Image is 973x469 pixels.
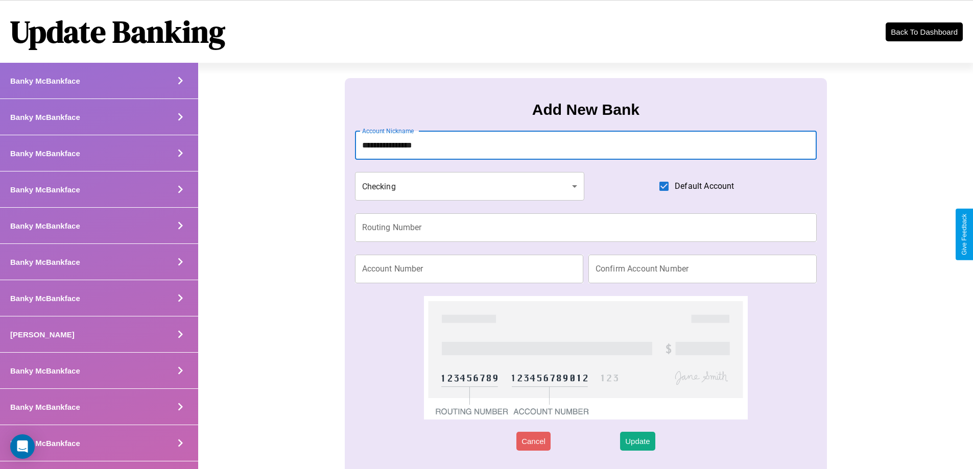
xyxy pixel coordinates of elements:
button: Cancel [516,432,551,451]
button: Back To Dashboard [886,22,963,41]
h4: Banky McBankface [10,366,80,375]
h3: Add New Bank [532,101,639,118]
h4: Banky McBankface [10,149,80,158]
h4: Banky McBankface [10,294,80,303]
span: Default Account [675,180,734,192]
h4: Banky McBankface [10,221,80,230]
img: check [424,296,747,419]
h1: Update Banking [10,11,225,53]
button: Update [620,432,655,451]
h4: Banky McBankface [10,258,80,266]
h4: Banky McBankface [10,77,80,85]
label: Account Nickname [362,127,414,135]
h4: Banky McBankface [10,403,80,411]
h4: [PERSON_NAME] [10,330,75,339]
div: Open Intercom Messenger [10,434,35,459]
h4: Banky McBankface [10,185,80,194]
div: Checking [355,172,585,201]
div: Give Feedback [961,214,968,255]
h4: Banky McBankface [10,113,80,121]
h4: Banky McBankface [10,439,80,448]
